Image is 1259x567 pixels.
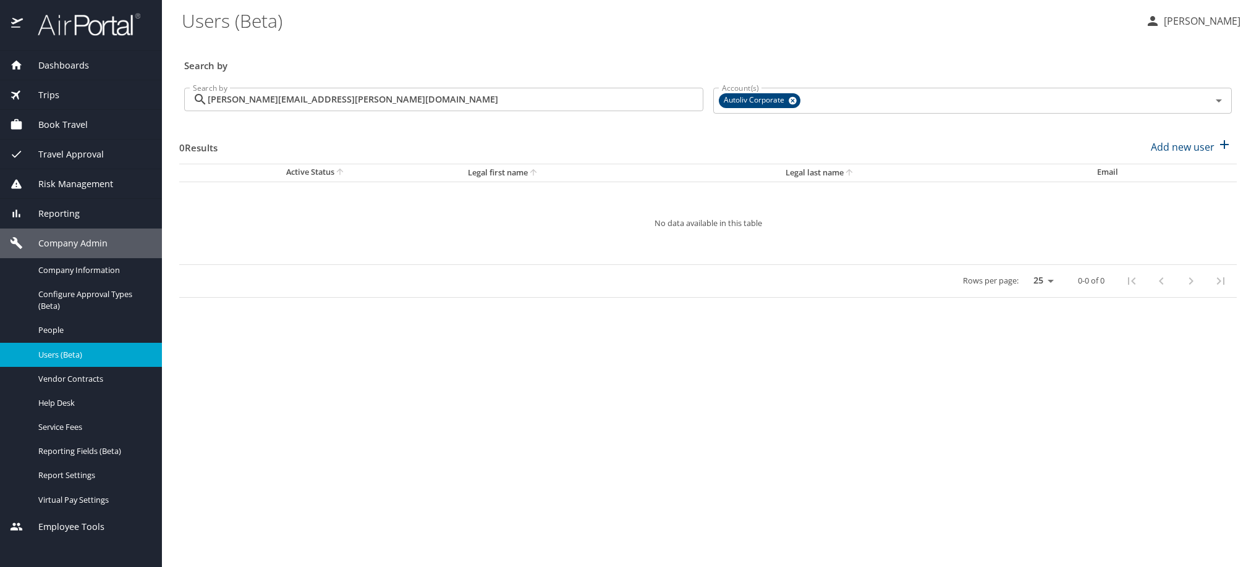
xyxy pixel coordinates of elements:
input: Search by name or email [208,88,703,111]
button: sort [334,167,347,178]
h3: Search by [184,51,1232,73]
button: [PERSON_NAME] [1140,10,1245,32]
img: airportal-logo.png [24,12,140,36]
h1: Users (Beta) [182,1,1135,40]
span: Service Fees [38,421,147,433]
span: Travel Approval [23,148,104,161]
th: Legal first name [458,164,776,182]
span: Trips [23,88,59,102]
span: Help Desk [38,397,147,409]
span: Reporting [23,207,80,220]
p: [PERSON_NAME] [1160,14,1240,28]
span: Book Travel [23,118,88,132]
th: Legal last name [776,164,1087,182]
button: Open [1210,92,1227,109]
p: Add new user [1151,140,1214,154]
span: Company Admin [23,237,108,250]
button: sort [528,167,540,179]
span: Report Settings [38,469,147,481]
button: sort [844,167,856,179]
span: Users (Beta) [38,349,147,361]
span: People [38,324,147,336]
p: 0-0 of 0 [1078,277,1104,285]
span: Employee Tools [23,520,104,534]
img: icon-airportal.png [11,12,24,36]
select: rows per page [1024,272,1058,290]
th: Email [1087,164,1237,182]
p: No data available in this table [216,219,1200,227]
div: Autoliv Corporate [719,93,800,108]
span: Risk Management [23,177,113,191]
p: Rows per page: [963,277,1019,285]
span: Dashboards [23,59,89,72]
span: Autoliv Corporate [719,94,792,107]
span: Configure Approval Types (Beta) [38,288,147,312]
table: User Search Table [179,164,1237,298]
span: Vendor Contracts [38,373,147,385]
span: Reporting Fields (Beta) [38,445,147,457]
h3: 0 Results [179,133,218,155]
button: Add new user [1146,133,1237,161]
span: Virtual Pay Settings [38,494,147,506]
th: Active Status [179,164,458,182]
span: Company Information [38,264,147,276]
